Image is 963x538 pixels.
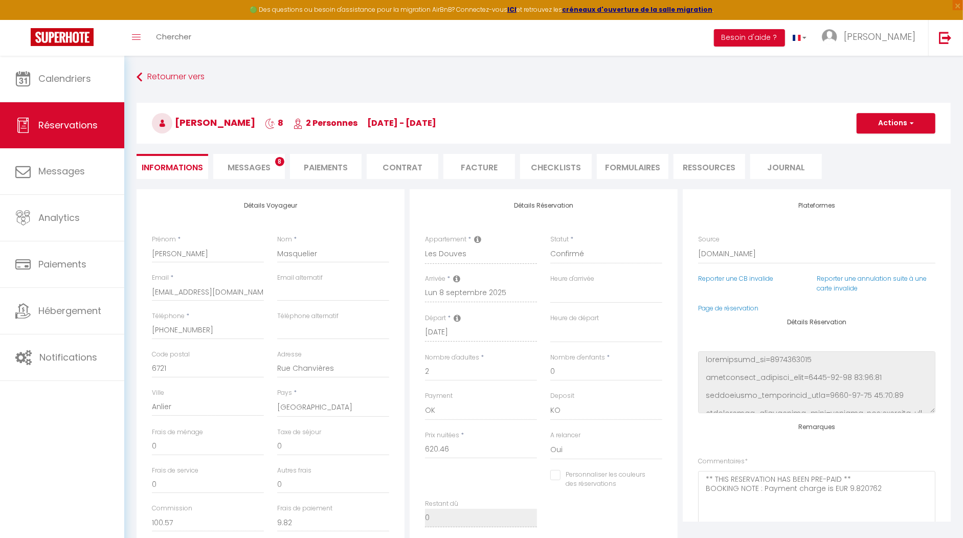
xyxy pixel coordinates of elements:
label: Téléphone alternatif [277,311,339,321]
span: Hébergement [38,304,101,317]
label: Statut [550,235,569,244]
button: Actions [857,113,935,133]
label: Prix nuitées [425,431,459,440]
label: Nom [277,235,292,244]
span: Messages [38,165,85,177]
li: FORMULAIRES [597,154,668,179]
h4: Détails Réservation [698,319,935,326]
h4: Plateformes [698,202,935,209]
label: Heure d'arrivée [550,274,594,284]
label: Deposit [550,391,574,401]
label: Heure de départ [550,313,599,323]
a: ... [PERSON_NAME] [814,20,928,56]
label: Ville [152,388,164,398]
label: Email alternatif [277,273,323,283]
a: Reporter une annulation suite à une carte invalide [817,274,927,293]
label: A relancer [550,431,580,440]
label: Prénom [152,235,176,244]
label: Email [152,273,169,283]
span: 8 [275,157,284,166]
a: Retourner vers [137,68,951,86]
button: Ouvrir le widget de chat LiveChat [8,4,39,35]
label: Arrivée [425,274,445,284]
button: Besoin d'aide ? [714,29,785,47]
label: Téléphone [152,311,185,321]
h4: Détails Voyageur [152,202,389,209]
label: Autres frais [277,466,311,476]
img: logout [939,31,952,44]
span: Analytics [38,211,80,224]
label: Code postal [152,350,190,360]
span: Réservations [38,119,98,131]
li: Informations [137,154,208,179]
li: Facture [443,154,515,179]
img: Super Booking [31,28,94,46]
label: Taxe de séjour [277,428,321,437]
a: Chercher [148,20,199,56]
li: Journal [750,154,822,179]
li: CHECKLISTS [520,154,592,179]
label: Payment [425,391,453,401]
a: créneaux d'ouverture de la salle migration [562,5,712,14]
label: Adresse [277,350,302,360]
span: 2 Personnes [293,117,357,129]
span: Notifications [39,351,97,364]
label: Frais de service [152,466,198,476]
label: Nombre d'adultes [425,353,479,363]
label: Commission [152,504,192,513]
span: Messages [228,162,271,173]
li: Ressources [674,154,745,179]
span: [PERSON_NAME] [152,116,255,129]
h4: Remarques [698,423,935,431]
label: Commentaires [698,457,748,466]
img: ... [822,29,837,44]
a: ICI [507,5,517,14]
span: Paiements [38,258,86,271]
span: [PERSON_NAME] [844,30,915,43]
a: Page de réservation [698,304,758,312]
label: Départ [425,313,446,323]
a: Reporter une CB invalide [698,274,773,283]
li: Contrat [367,154,438,179]
span: 8 [265,117,283,129]
label: Nombre d'enfants [550,353,605,363]
li: Paiements [290,154,362,179]
label: Pays [277,388,292,398]
label: Source [698,235,720,244]
span: [DATE] - [DATE] [367,117,436,129]
span: Calendriers [38,72,91,85]
span: Chercher [156,31,191,42]
label: Appartement [425,235,466,244]
label: Frais de ménage [152,428,203,437]
label: Frais de paiement [277,504,332,513]
label: Restant dû [425,499,458,509]
h4: Détails Réservation [425,202,662,209]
